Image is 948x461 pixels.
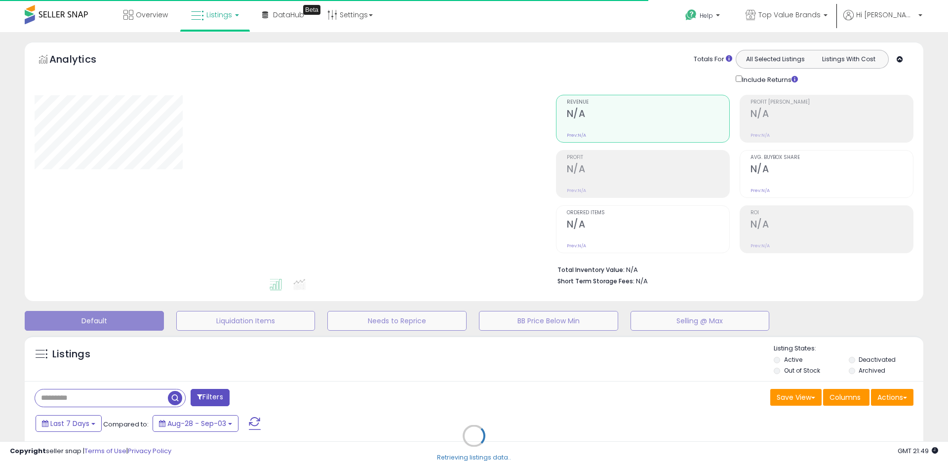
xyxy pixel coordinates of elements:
span: Help [700,11,713,20]
span: N/A [636,276,648,286]
h2: N/A [750,219,913,232]
span: Revenue [567,100,729,105]
i: Get Help [685,9,697,21]
small: Prev: N/A [750,188,770,193]
div: Include Returns [728,74,810,85]
span: ROI [750,210,913,216]
span: Ordered Items [567,210,729,216]
button: All Selected Listings [739,53,812,66]
button: Needs to Reprice [327,311,467,331]
button: Default [25,311,164,331]
small: Prev: N/A [750,243,770,249]
button: Liquidation Items [176,311,316,331]
div: Tooltip anchor [303,5,320,15]
li: N/A [557,263,906,275]
span: Profit [PERSON_NAME] [750,100,913,105]
span: DataHub [273,10,304,20]
small: Prev: N/A [567,188,586,193]
a: Hi [PERSON_NAME] [843,10,922,32]
span: Listings [206,10,232,20]
h2: N/A [567,163,729,177]
a: Help [677,1,730,32]
small: Prev: N/A [567,243,586,249]
small: Prev: N/A [567,132,586,138]
span: Top Value Brands [758,10,821,20]
h2: N/A [567,219,729,232]
h2: N/A [567,108,729,121]
small: Prev: N/A [750,132,770,138]
button: Listings With Cost [812,53,885,66]
b: Short Term Storage Fees: [557,277,634,285]
b: Total Inventory Value: [557,266,625,274]
button: BB Price Below Min [479,311,618,331]
div: seller snap | | [10,447,171,456]
h2: N/A [750,108,913,121]
strong: Copyright [10,446,46,456]
span: Avg. Buybox Share [750,155,913,160]
span: Profit [567,155,729,160]
h2: N/A [750,163,913,177]
div: Totals For [694,55,732,64]
h5: Analytics [49,52,116,69]
span: Overview [136,10,168,20]
span: Hi [PERSON_NAME] [856,10,915,20]
button: Selling @ Max [631,311,770,331]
